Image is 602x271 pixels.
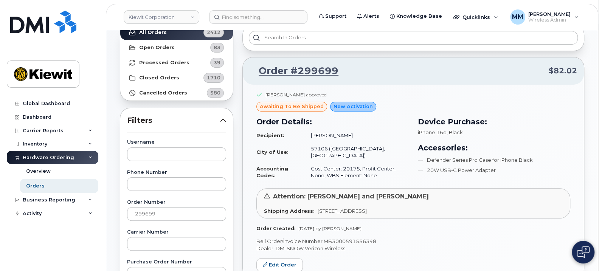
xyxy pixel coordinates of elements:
img: Open chat [577,246,590,258]
td: 57106 ([GEOGRAPHIC_DATA], [GEOGRAPHIC_DATA]) [304,142,409,162]
span: [STREET_ADDRESS] [318,208,367,214]
span: 580 [210,89,220,96]
a: Processed Orders39 [120,55,233,70]
strong: Order Created: [256,226,295,231]
span: Knowledge Base [396,12,442,20]
a: All Orders2412 [120,25,233,40]
h3: Device Purchase: [418,116,570,127]
h3: Accessories: [418,142,570,153]
strong: Closed Orders [139,75,179,81]
a: Open Orders83 [120,40,233,55]
strong: Shipping Address: [264,208,315,214]
a: Cancelled Orders580 [120,85,233,101]
span: Quicklinks [462,14,490,20]
span: [PERSON_NAME] [528,11,571,17]
span: awaiting to be shipped [260,103,324,110]
label: Order Number [127,200,226,205]
label: Carrier Number [127,230,226,235]
strong: Open Orders [139,45,175,51]
span: Filters [127,115,220,126]
div: [PERSON_NAME] approved [265,91,327,98]
strong: All Orders [139,29,167,36]
div: Michael Manahan [505,9,584,25]
label: Phone Number [127,170,226,175]
span: $82.02 [549,65,577,76]
span: New Activation [334,103,373,110]
span: Support [325,12,346,20]
span: MM [512,12,523,22]
strong: Recipient: [256,132,284,138]
p: Dealer: DMI SNOW Verizon Wireless [256,245,570,252]
label: Username [127,140,226,145]
span: 83 [214,44,220,51]
span: Alerts [363,12,379,20]
div: Quicklinks [448,9,503,25]
strong: Processed Orders [139,60,189,66]
li: 20W USB-C Power Adapter [418,167,570,174]
td: [PERSON_NAME] [304,129,409,142]
li: Defender Series Pro Case for iPhone Black [418,156,570,164]
input: Search in orders [249,31,578,45]
a: Kiewit Corporation [124,10,199,24]
span: iPhone 16e [418,129,447,135]
label: Purchase Order Number [127,260,226,265]
span: Wireless Admin [528,17,571,23]
span: 39 [214,59,220,66]
span: 2412 [207,29,220,36]
a: Order #299699 [250,64,338,78]
input: Find something... [209,10,307,24]
a: Support [313,9,352,24]
a: Closed Orders1710 [120,70,233,85]
span: [DATE] by [PERSON_NAME] [298,226,362,231]
strong: Accounting Codes: [256,166,288,179]
strong: City of Use: [256,149,289,155]
a: Knowledge Base [385,9,447,24]
a: Alerts [352,9,385,24]
span: , Black [447,129,463,135]
span: 1710 [207,74,220,81]
span: Attention: [PERSON_NAME] and [PERSON_NAME] [273,193,429,200]
p: Bell Order/Invoice Number MB3000591556348 [256,238,570,245]
td: Cost Center: 20175, Profit Center: None, WBS Element: None [304,162,409,182]
h3: Order Details: [256,116,409,127]
strong: Cancelled Orders [139,90,187,96]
